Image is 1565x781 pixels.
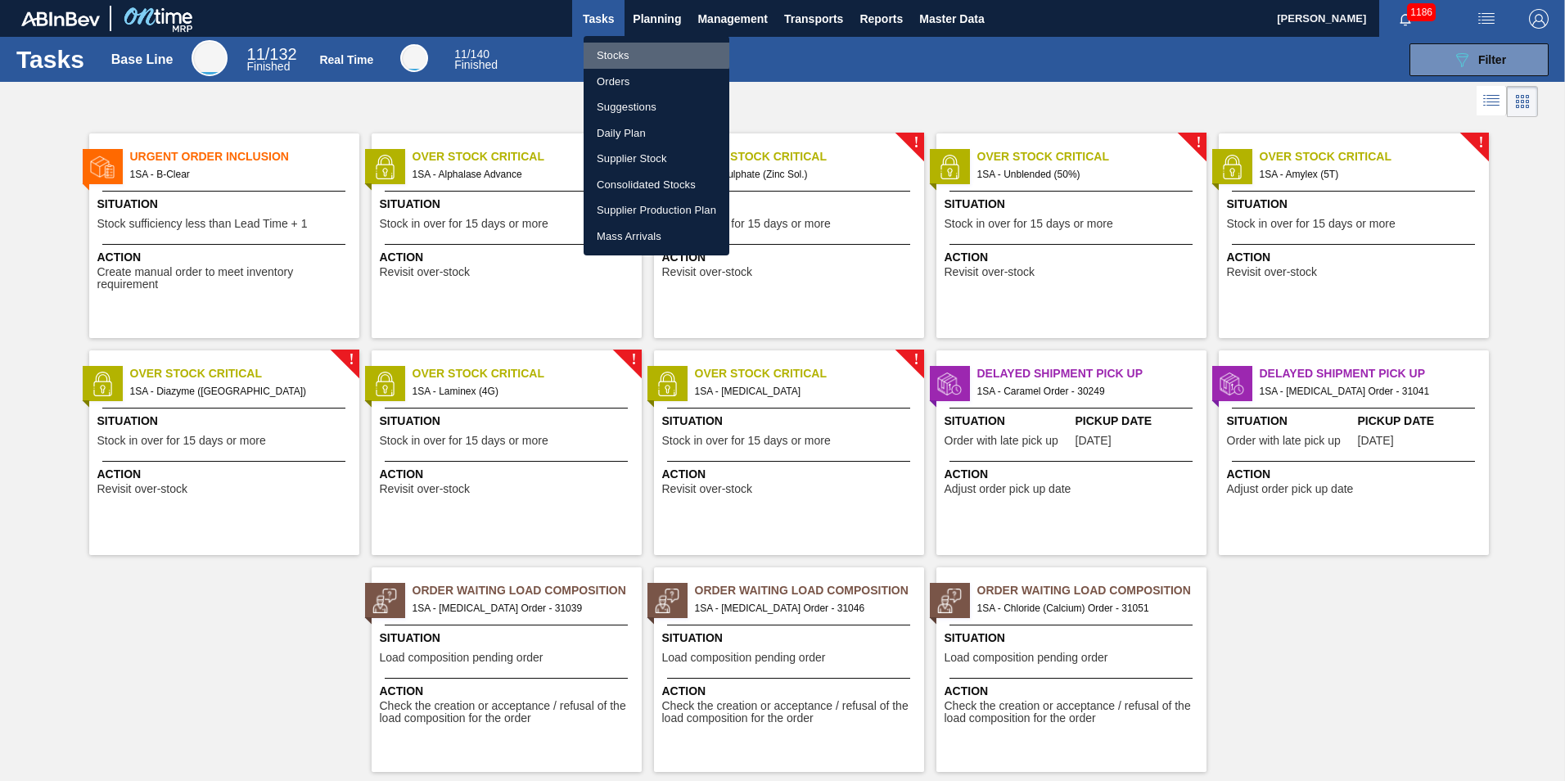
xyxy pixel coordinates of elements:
a: Consolidated Stocks [584,172,729,198]
a: Stocks [584,43,729,69]
a: Supplier Production Plan [584,197,729,223]
a: Suggestions [584,94,729,120]
a: Supplier Stock [584,146,729,172]
a: Daily Plan [584,120,729,147]
a: Mass Arrivals [584,223,729,250]
a: Orders [584,69,729,95]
